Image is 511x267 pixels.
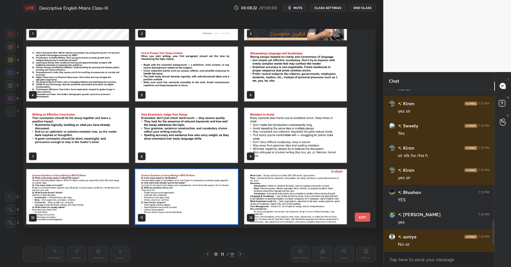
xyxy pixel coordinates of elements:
[227,252,229,256] div: /
[384,72,404,89] p: Chat
[244,108,347,163] img: 1759498607AWQHGB.pdf
[389,144,395,151] img: 41f05ac9065943528c9a6f9fe19d5604.jpg
[402,122,418,129] h6: Sweety
[26,169,129,224] img: 1759498607AWQHGB.pdf
[398,124,402,128] img: no-rating-badge.077c3623.svg
[464,146,477,150] img: iconic-dark.1390631f.png
[398,146,402,150] img: no-rating-badge.077c3623.svg
[389,233,395,240] img: default.png
[5,55,19,65] div: 3
[5,192,19,202] div: C
[464,124,477,127] img: iconic-dark.1390631f.png
[398,213,402,216] img: no-rating-badge.077c3623.svg
[293,5,302,10] span: mute
[23,29,364,227] div: grid
[402,167,414,173] h6: Kiran
[464,235,477,238] img: iconic-dark.1390631f.png
[219,252,226,256] div: 11
[5,205,19,215] div: X
[402,233,417,240] h6: soniya
[244,169,347,224] img: 1759498607AWQHGB.pdf
[398,86,489,92] div: Yes sir
[398,175,489,181] div: yes sir
[398,219,489,226] div: yes
[402,211,441,218] h6: [PERSON_NAME]
[23,4,37,12] div: LIVE
[389,100,395,106] img: 41f05ac9065943528c9a6f9fe19d5604.jpg
[5,93,19,104] div: 6
[5,29,18,39] div: 1
[398,191,402,194] img: no-rating-badge.077c3623.svg
[507,95,509,100] p: D
[26,47,129,102] img: 1759498607AWQHGB.pdf
[355,213,370,222] button: EXIT
[384,90,495,252] div: grid
[479,101,489,105] div: 7:12 PM
[310,4,345,12] button: CLASS SETTINGS
[479,146,489,150] div: 7:12 PM
[283,4,306,12] button: mute
[402,144,414,151] h6: Kiran
[5,68,19,78] div: 4
[398,102,402,106] img: no-rating-badge.077c3623.svg
[464,101,477,105] img: iconic-dark.1390631f.png
[507,77,509,82] p: T
[135,47,238,102] img: 1759498607AWQHGB.pdf
[5,106,19,116] div: 7
[26,108,129,163] img: 1759498607AWQHGB.pdf
[389,189,395,195] img: 6fc7f7fc93234cbdaaa669ef1469e1da.jpg
[5,42,19,52] div: 2
[398,152,489,159] div: sir stk ho rha h
[464,168,477,172] img: iconic-dark.1390631f.png
[135,169,238,224] img: 1759498607AWQHGB.pdf
[398,235,402,239] img: no-rating-badge.077c3623.svg
[507,113,509,118] p: G
[398,130,489,137] div: Yes
[230,251,234,257] div: 19
[349,4,376,12] button: End Class
[244,47,347,102] img: 1759498607AWQHGB.pdf
[135,108,238,163] img: 1759498607AWQHGB.pdf
[398,241,489,248] div: No sir
[479,124,489,127] div: 7:12 PM
[398,197,489,203] div: YES
[479,212,489,216] div: 7:13 PM
[5,217,19,228] div: Z
[398,169,402,172] img: no-rating-badge.077c3623.svg
[39,5,108,11] h4: Descriptive English Mains Class-III
[5,80,19,91] div: 5
[479,168,489,172] div: 7:13 PM
[389,167,395,173] img: 41f05ac9065943528c9a6f9fe19d5604.jpg
[389,122,395,129] img: 3
[479,235,489,238] div: 7:13 PM
[398,108,489,115] div: yes sir
[479,190,489,194] div: 7:13 PM
[402,189,421,196] h6: Bhushan
[389,211,395,217] img: 22aa9c89a902498eb004d93e2d968441.jpg
[402,100,414,107] h6: Kiran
